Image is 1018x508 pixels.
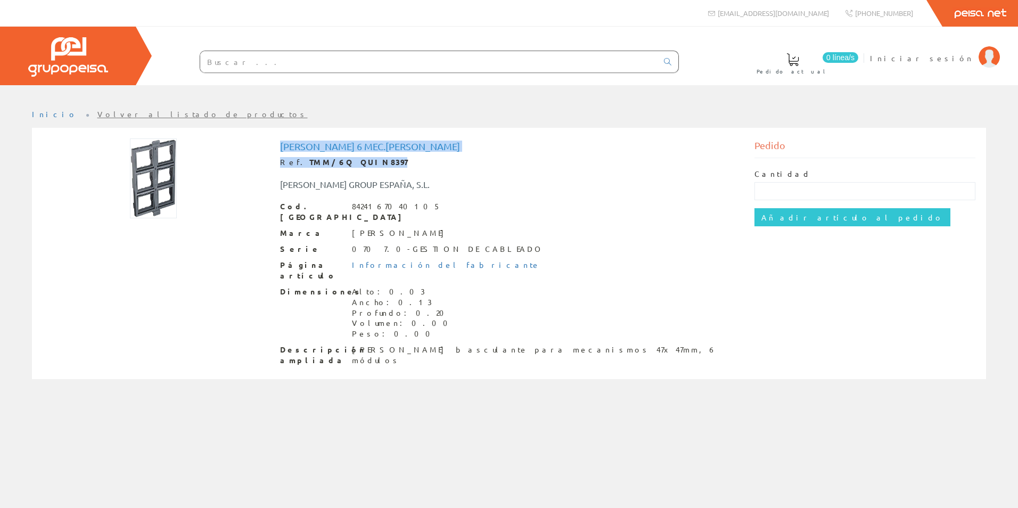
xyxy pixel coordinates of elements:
[352,201,441,212] div: 8424167040105
[754,138,976,158] div: Pedido
[754,208,950,226] input: Añadir artículo al pedido
[280,157,738,168] div: Ref.
[272,178,549,191] div: [PERSON_NAME] GROUP ESPAÑA, S.L.
[870,44,1000,54] a: Iniciar sesión
[352,244,544,255] div: 070 7.0-GESTION DE CABLEADO
[280,228,344,239] span: Marca
[352,286,454,297] div: Alto: 0.03
[352,308,454,318] div: Profundo: 0.20
[32,109,77,119] a: Inicio
[280,141,738,152] h1: [PERSON_NAME] 6 Mec.[PERSON_NAME]
[309,157,407,167] strong: TMM/6Q QUIN8397
[352,329,454,339] div: Peso: 0.00
[130,138,177,218] img: Foto artículo Marco Basculante 6 Mec.quintela (87.9x150)
[352,228,449,239] div: [PERSON_NAME]
[352,297,454,308] div: Ancho: 0.13
[280,345,344,366] span: Descripción ampliada
[280,201,344,223] span: Cod. [GEOGRAPHIC_DATA]
[280,244,344,255] span: Serie
[855,9,913,18] span: [PHONE_NUMBER]
[718,9,829,18] span: [EMAIL_ADDRESS][DOMAIN_NAME]
[28,37,108,77] img: Grupo Peisa
[280,286,344,297] span: Dimensiones
[200,51,658,72] input: Buscar ...
[352,345,738,366] div: [PERSON_NAME] basculante para mecanismos 47x47mm, 6 módulos
[352,260,540,269] a: Información del fabricante
[757,66,829,77] span: Pedido actual
[352,318,454,329] div: Volumen: 0.00
[754,169,811,179] label: Cantidad
[97,109,308,119] a: Volver al listado de productos
[870,53,973,63] span: Iniciar sesión
[280,260,344,281] span: Página artículo
[823,52,858,63] span: 0 línea/s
